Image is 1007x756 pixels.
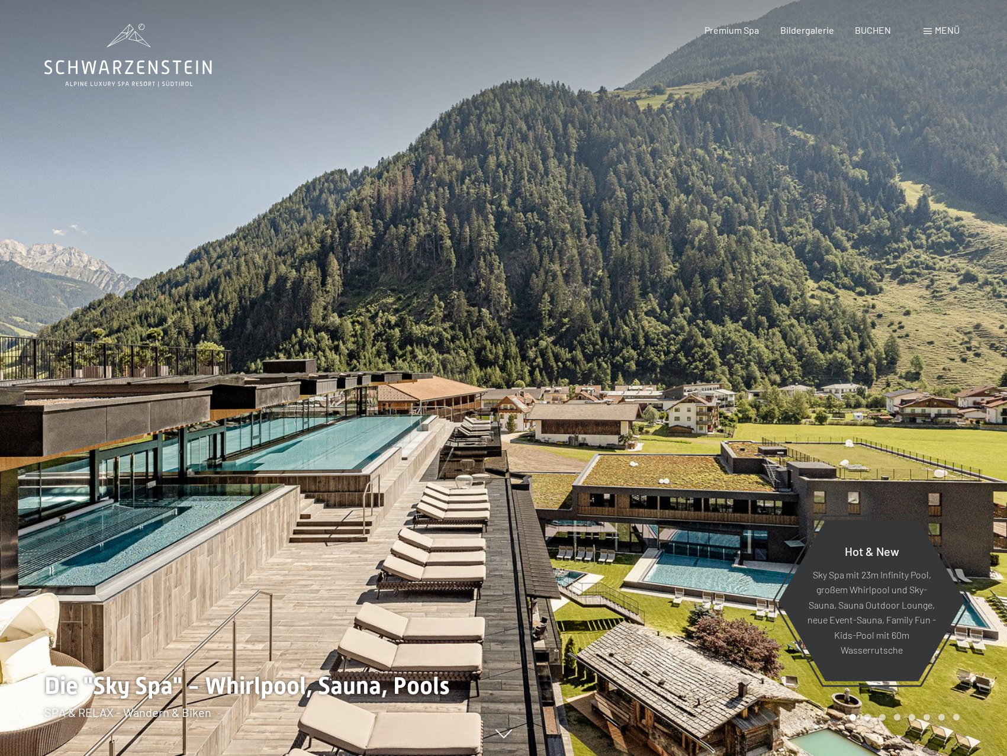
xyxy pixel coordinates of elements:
[780,24,834,36] a: Bildergalerie
[855,24,891,36] a: BUCHEN
[850,714,856,720] div: Carousel Page 1 (Current Slide)
[894,714,900,720] div: Carousel Page 4
[704,24,759,36] a: Premium Spa
[935,24,960,36] span: Menü
[924,714,930,720] div: Carousel Page 6
[938,714,945,720] div: Carousel Page 7
[807,567,936,658] p: Sky Spa mit 23m Infinity Pool, großem Whirlpool und Sky-Sauna, Sauna Outdoor Lounge, neue Event-S...
[778,519,966,682] a: Hot & New Sky Spa mit 23m Infinity Pool, großem Whirlpool und Sky-Sauna, Sauna Outdoor Lounge, ne...
[864,714,871,720] div: Carousel Page 2
[845,714,960,720] div: Carousel Pagination
[845,543,899,558] span: Hot & New
[909,714,915,720] div: Carousel Page 5
[879,714,886,720] div: Carousel Page 3
[953,714,960,720] div: Carousel Page 8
